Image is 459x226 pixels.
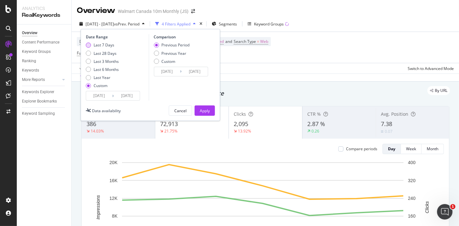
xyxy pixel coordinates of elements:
[22,110,55,117] div: Keyword Sampling
[77,50,91,56] span: Full URL
[257,39,259,44] span: =
[161,51,186,56] div: Previous Year
[422,144,444,154] button: Month
[22,48,51,55] div: Keyword Groups
[154,42,189,48] div: Previous Period
[154,51,189,56] div: Previous Year
[153,19,198,29] button: 4 Filters Applied
[86,91,112,100] input: Start Date
[427,86,450,95] div: legacy label
[22,67,39,74] div: Keywords
[22,30,67,36] a: Overview
[161,59,175,64] div: Custom
[22,67,67,74] a: Keywords
[408,66,454,71] div: Switch to Advanced Mode
[94,51,117,56] div: Last 28 Days
[96,195,101,219] text: Impressions
[160,120,178,128] span: 72,913
[161,42,189,48] div: Previous Period
[245,19,291,29] button: Keyword Groups
[86,83,119,88] div: Custom
[311,128,319,134] div: 0.26
[382,144,401,154] button: Day
[109,160,118,165] text: 20K
[22,89,54,95] div: Keywords Explorer
[22,58,67,64] a: Ranking
[22,110,67,117] a: Keyword Sampling
[381,131,383,133] img: Equal
[195,105,215,116] button: Apply
[77,19,147,29] button: [DATE] - [DATE]vsPrev. Period
[437,204,453,220] iframe: Intercom live chat
[91,128,104,134] div: 14.03%
[79,39,92,44] span: Device
[408,214,416,219] text: 160
[22,39,67,46] a: Content Performance
[408,196,416,201] text: 240
[408,160,416,165] text: 400
[225,39,232,44] span: and
[94,42,114,48] div: Last 7 Days
[86,67,119,72] div: Last 6 Months
[238,128,251,134] div: 13.92%
[22,30,37,36] div: Overview
[94,83,107,88] div: Custom
[162,21,190,27] div: 4 Filters Applied
[114,91,140,100] input: End Date
[109,196,118,201] text: 12K
[381,111,408,117] span: Avg. Position
[209,19,240,29] button: Segments
[109,178,118,183] text: 16K
[22,98,57,105] div: Explorer Bookmarks
[94,59,119,64] div: Last 3 Months
[22,76,45,83] div: More Reports
[346,146,377,152] div: Compare periods
[22,12,66,19] div: RealKeywords
[406,146,416,152] div: Week
[87,120,96,128] span: 386
[182,67,208,76] input: End Date
[22,5,66,12] div: Analytics
[450,204,455,209] span: 1
[427,146,438,152] div: Month
[154,67,180,76] input: Start Date
[388,146,395,152] div: Day
[219,21,237,27] span: Segments
[86,42,119,48] div: Last 7 Days
[174,108,187,113] div: Cancel
[307,111,321,117] span: CTR %
[86,59,119,64] div: Last 3 Months
[86,75,119,80] div: Last Year
[92,108,121,113] div: Data availability
[86,34,147,40] div: Date Range
[22,89,67,95] a: Keywords Explorer
[77,63,96,74] button: Apply
[86,21,114,27] span: [DATE] - [DATE]
[191,9,195,14] div: arrow-right-arrow-left
[234,120,248,128] span: 2,095
[234,111,246,117] span: Clicks
[22,76,60,83] a: More Reports
[22,39,59,46] div: Content Performance
[198,21,204,27] div: times
[22,98,67,105] a: Explorer Bookmarks
[260,37,268,46] span: Web
[385,129,393,134] div: 0.07
[118,8,189,15] div: Walmart Canada 10m Monthly (JS)
[401,144,422,154] button: Week
[424,201,430,213] text: Clicks
[408,178,416,183] text: 320
[234,39,256,44] span: Search Type
[154,34,210,40] div: Comparison
[154,59,189,64] div: Custom
[307,120,325,128] span: 2.87 %
[405,63,454,74] button: Switch to Advanced Mode
[94,75,110,80] div: Last Year
[169,105,192,116] button: Cancel
[77,5,115,16] div: Overview
[254,21,284,27] div: Keyword Groups
[112,214,118,219] text: 8K
[22,58,36,64] div: Ranking
[114,21,139,27] span: vs Prev. Period
[86,51,119,56] div: Last 28 Days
